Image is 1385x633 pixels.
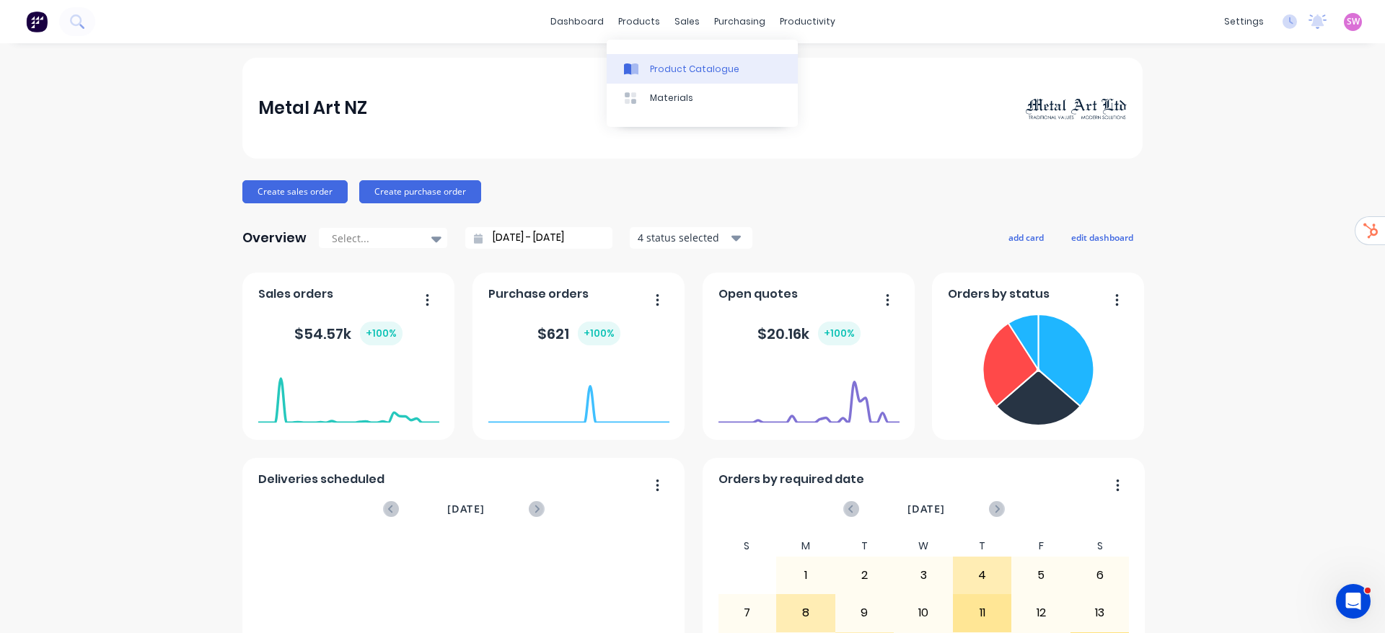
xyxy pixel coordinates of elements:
[1026,96,1127,120] img: Metal Art NZ
[836,595,894,631] div: 9
[1012,595,1070,631] div: 12
[999,228,1053,247] button: add card
[258,94,367,123] div: Metal Art NZ
[757,322,861,345] div: $ 20.16k
[611,11,667,32] div: products
[607,54,798,83] a: Product Catalogue
[948,285,1050,303] span: Orders by status
[776,536,835,557] div: M
[1071,595,1129,631] div: 13
[543,11,611,32] a: dashboard
[777,557,835,593] div: 1
[718,595,776,631] div: 7
[1012,557,1070,593] div: 5
[836,557,894,593] div: 2
[26,11,48,32] img: Factory
[1217,11,1271,32] div: settings
[954,557,1011,593] div: 4
[773,11,843,32] div: productivity
[1070,536,1130,557] div: S
[1336,584,1371,619] iframe: Intercom live chat
[894,536,953,557] div: W
[1011,536,1070,557] div: F
[777,595,835,631] div: 8
[1062,228,1143,247] button: edit dashboard
[258,285,333,303] span: Sales orders
[1347,15,1360,28] span: SW
[954,595,1011,631] div: 11
[488,285,589,303] span: Purchase orders
[359,180,481,203] button: Create purchase order
[907,501,945,517] span: [DATE]
[650,63,739,76] div: Product Catalogue
[894,557,952,593] div: 3
[953,536,1012,557] div: T
[894,595,952,631] div: 10
[537,322,620,345] div: $ 621
[360,322,403,345] div: + 100 %
[242,223,307,252] div: Overview
[630,227,752,249] button: 4 status selected
[1071,557,1129,593] div: 6
[607,84,798,112] a: Materials
[650,92,693,105] div: Materials
[818,322,861,345] div: + 100 %
[707,11,773,32] div: purchasing
[294,322,403,345] div: $ 54.57k
[835,536,894,557] div: T
[718,536,777,557] div: S
[242,180,348,203] button: Create sales order
[638,230,729,245] div: 4 status selected
[447,501,485,517] span: [DATE]
[578,322,620,345] div: + 100 %
[718,285,798,303] span: Open quotes
[667,11,707,32] div: sales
